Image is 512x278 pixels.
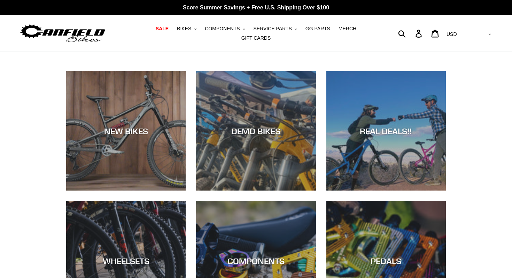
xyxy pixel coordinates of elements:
[152,24,172,33] a: SALE
[335,24,360,33] a: MERCH
[302,24,334,33] a: GG PARTS
[402,26,420,41] input: Search
[196,256,316,266] div: COMPONENTS
[250,24,300,33] button: SERVICE PARTS
[326,71,446,191] a: REAL DEALS!!
[201,24,248,33] button: COMPONENTS
[19,23,106,45] img: Canfield Bikes
[241,35,271,41] span: GIFT CARDS
[205,26,240,32] span: COMPONENTS
[253,26,292,32] span: SERVICE PARTS
[66,126,186,136] div: NEW BIKES
[66,256,186,266] div: WHEELSETS
[173,24,200,33] button: BIKES
[196,126,316,136] div: DEMO BIKES
[177,26,191,32] span: BIKES
[305,26,330,32] span: GG PARTS
[196,71,316,191] a: DEMO BIKES
[156,26,169,32] span: SALE
[238,33,274,43] a: GIFT CARDS
[66,71,186,191] a: NEW BIKES
[326,126,446,136] div: REAL DEALS!!
[326,256,446,266] div: PEDALS
[339,26,356,32] span: MERCH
